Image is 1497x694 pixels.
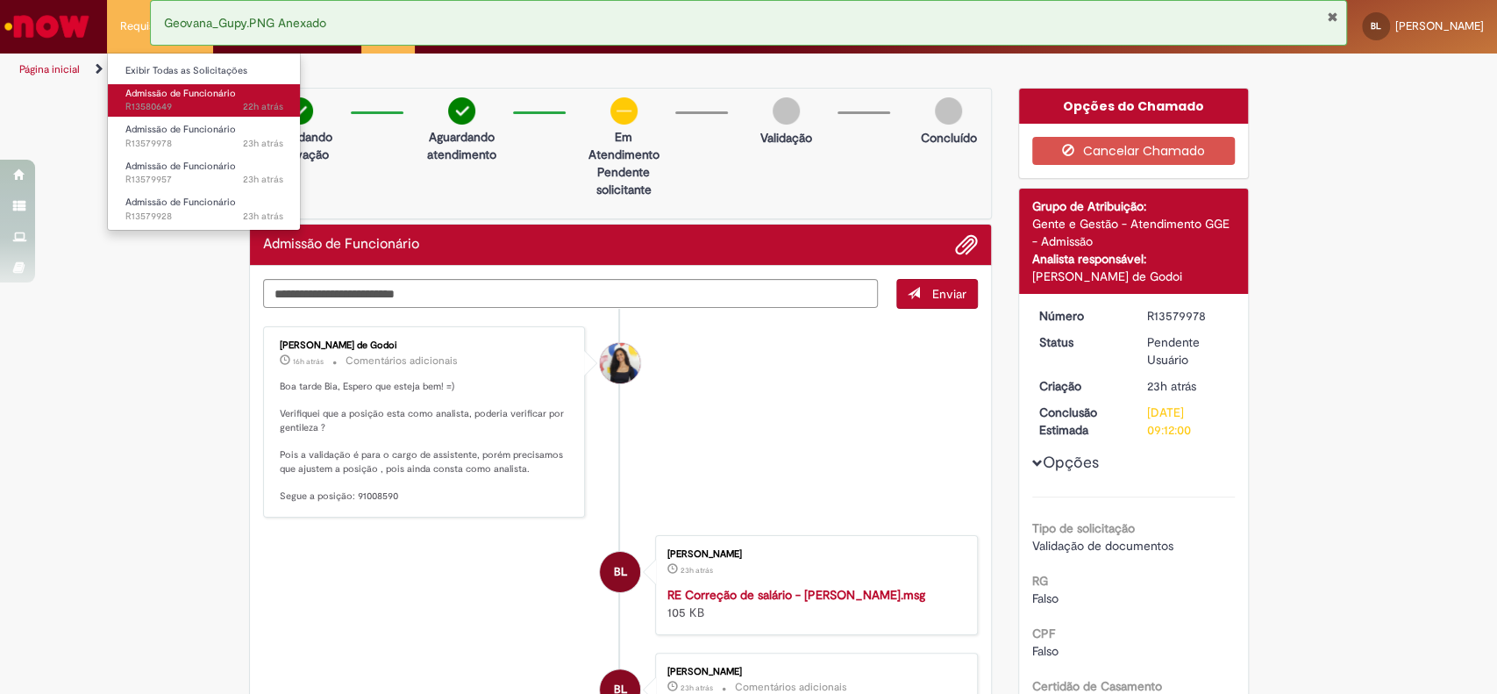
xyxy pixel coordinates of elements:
[280,340,572,351] div: [PERSON_NAME] de Godoi
[120,18,182,35] span: Requisições
[108,61,301,81] a: Exibir Todas as Solicitações
[280,380,572,504] p: Boa tarde Bia, Espero que esteja bem! =) Verifiquei que a posição esta como analista, poderia ver...
[1032,520,1135,536] b: Tipo de solicitação
[243,173,283,186] span: 23h atrás
[125,123,236,136] span: Admissão de Funcionário
[1032,538,1173,554] span: Validação de documentos
[1032,643,1059,659] span: Falso
[125,210,283,224] span: R13579928
[600,343,640,383] div: Ana Santos de Godoi
[1147,378,1196,394] time: 30/09/2025 09:11:56
[581,163,667,198] p: Pendente solicitante
[1032,678,1162,694] b: Certidão de Casamento
[1395,18,1484,33] span: [PERSON_NAME]
[107,53,301,231] ul: Requisições
[1147,307,1229,325] div: R13579978
[243,210,283,223] span: 23h atrás
[125,196,236,209] span: Admissão de Funcionário
[1019,89,1248,124] div: Opções do Chamado
[1032,137,1235,165] button: Cancelar Chamado
[1326,10,1337,24] button: Fechar Notificação
[1032,626,1055,641] b: CPF
[1147,404,1229,439] div: [DATE] 09:12:00
[681,565,713,576] span: 23h atrás
[610,97,638,125] img: circle-minus.png
[1147,333,1229,368] div: Pendente Usuário
[667,587,925,603] a: RE Correção de salário - [PERSON_NAME].msg
[935,97,962,125] img: img-circle-grey.png
[448,97,475,125] img: check-circle-green.png
[932,286,966,302] span: Enviar
[1026,377,1134,395] dt: Criação
[125,173,283,187] span: R13579957
[108,84,301,117] a: Aberto R13580649 : Admissão de Funcionário
[108,193,301,225] a: Aberto R13579928 : Admissão de Funcionário
[108,157,301,190] a: Aberto R13579957 : Admissão de Funcionário
[1371,20,1381,32] span: BL
[614,551,627,593] span: BL
[243,137,283,150] time: 30/09/2025 09:11:57
[263,279,879,309] textarea: Digite sua mensagem aqui...
[108,120,301,153] a: Aberto R13579978 : Admissão de Funcionário
[243,173,283,186] time: 30/09/2025 09:08:56
[1032,215,1235,250] div: Gente e Gestão - Atendimento GGE - Admissão
[293,356,324,367] span: 16h atrás
[243,100,283,113] time: 30/09/2025 10:53:54
[1032,268,1235,285] div: [PERSON_NAME] de Godoi
[667,549,959,560] div: [PERSON_NAME]
[1026,333,1134,351] dt: Status
[681,683,713,693] span: 23h atrás
[243,137,283,150] span: 23h atrás
[1147,377,1229,395] div: 30/09/2025 09:11:56
[125,87,236,100] span: Admissão de Funcionário
[293,356,324,367] time: 30/09/2025 16:12:48
[419,128,504,163] p: Aguardando atendimento
[773,97,800,125] img: img-circle-grey.png
[667,667,959,677] div: [PERSON_NAME]
[263,237,419,253] h2: Admissão de Funcionário Histórico de tíquete
[681,565,713,576] time: 30/09/2025 10:02:46
[581,128,667,163] p: Em Atendimento
[1032,590,1059,606] span: Falso
[19,62,80,76] a: Página inicial
[1026,404,1134,439] dt: Conclusão Estimada
[125,160,236,173] span: Admissão de Funcionário
[1147,378,1196,394] span: 23h atrás
[760,129,812,147] p: Validação
[955,233,978,256] button: Adicionar anexos
[1032,250,1235,268] div: Analista responsável:
[2,9,92,44] img: ServiceNow
[13,54,985,86] ul: Trilhas de página
[1026,307,1134,325] dt: Número
[1032,197,1235,215] div: Grupo de Atribuição:
[125,100,283,114] span: R13580649
[667,586,959,621] div: 105 KB
[125,137,283,151] span: R13579978
[681,683,713,693] time: 30/09/2025 10:01:54
[346,354,458,368] small: Comentários adicionais
[920,129,976,147] p: Concluído
[243,100,283,113] span: 22h atrás
[896,279,978,309] button: Enviar
[164,15,326,31] span: Geovana_Gupy.PNG Anexado
[600,552,640,592] div: Beatriz Francisconi de Lima
[1032,573,1048,589] b: RG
